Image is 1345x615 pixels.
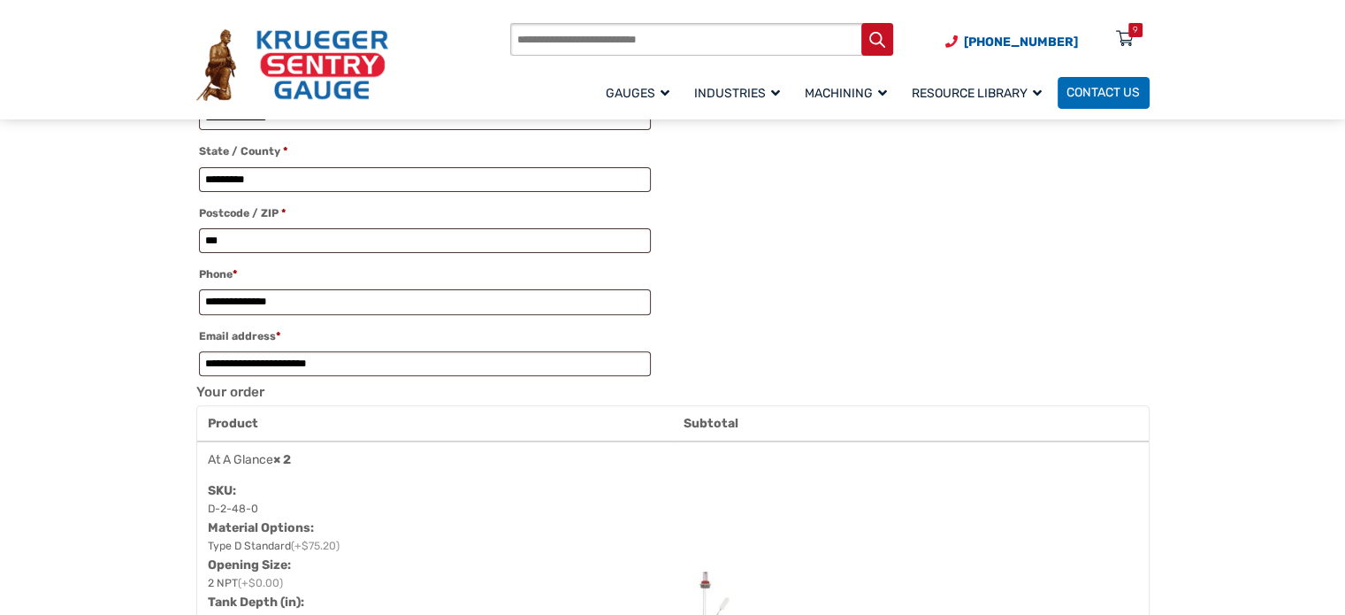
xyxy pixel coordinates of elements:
a: Machining [796,74,903,111]
th: Product [197,406,673,442]
span: [PHONE_NUMBER] [964,35,1078,50]
h3: Your order [196,384,1150,401]
p: 2 NPT [208,574,283,593]
span: Gauges [606,86,669,101]
span: Contact Us [1066,86,1140,101]
img: Krueger Sentry Gauge [196,29,388,100]
a: Industries [685,74,796,111]
a: Phone Number (920) 434-8860 [945,33,1078,51]
dt: Opening Size: [208,556,660,574]
p: D-2-48-0 [208,500,258,519]
label: Email address [199,326,651,348]
span: Industries [694,86,780,101]
dt: SKU: [208,481,660,500]
div: 9 [1133,23,1138,37]
strong: × 2 [273,452,291,467]
dt: Tank Depth (in): [208,593,660,611]
span: Machining [805,86,887,101]
label: State / County [199,141,651,163]
p: Type D Standard [208,537,340,556]
span: Resource Library [912,86,1042,101]
dt: Material Options: [208,519,660,537]
span: (+$0.00) [238,577,283,589]
th: Subtotal [673,406,1149,442]
a: Resource Library [903,74,1058,111]
span: (+$75.20) [291,540,340,552]
label: Postcode / ZIP [199,203,651,225]
label: Phone [199,264,651,286]
a: Gauges [597,74,685,111]
a: Contact Us [1058,77,1150,109]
